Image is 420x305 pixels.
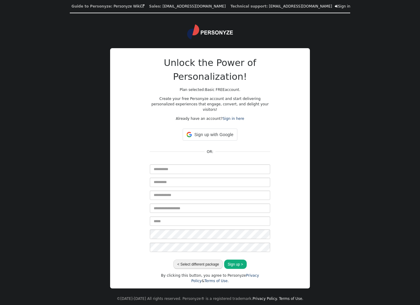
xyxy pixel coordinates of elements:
span:  [335,5,338,8]
span: Basic FREE [205,88,225,92]
img: logo.svg [187,24,233,39]
b: Technical support: [230,4,268,8]
span: Sign up with Google [194,132,233,138]
a: Terms of Use [205,279,228,283]
div: OR: [205,149,215,154]
span:  [141,5,144,8]
a: [EMAIL_ADDRESS][DOMAIN_NAME] [269,4,332,8]
a: Sign in [335,4,350,8]
b: Guide to Personyze: [72,4,113,8]
a: Personyze Wiki [114,4,144,8]
a: [EMAIL_ADDRESS][DOMAIN_NAME] [162,4,226,8]
a: Sign in here [223,117,244,121]
p: Plan selected: account. [150,87,270,92]
p: Already have an account? [150,116,270,121]
div: By clicking this button, you agree to Personyze & . [150,273,270,284]
a: Privacy Policy. [253,297,278,301]
h2: Unlock the Power of Personalization! [150,56,270,84]
p: Create your free Personyze account and start delivering personalized experiences that engage, con... [150,96,270,112]
b: Sales: [149,4,161,8]
center: ©[DATE]-[DATE] All rights reserved. Personyze® is a registered trademark. [117,292,303,305]
a: Terms of Use. [279,297,303,301]
button: Sign up > [224,260,247,269]
div: Sign up with Google [183,129,237,141]
button: < Select different package [173,260,223,269]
